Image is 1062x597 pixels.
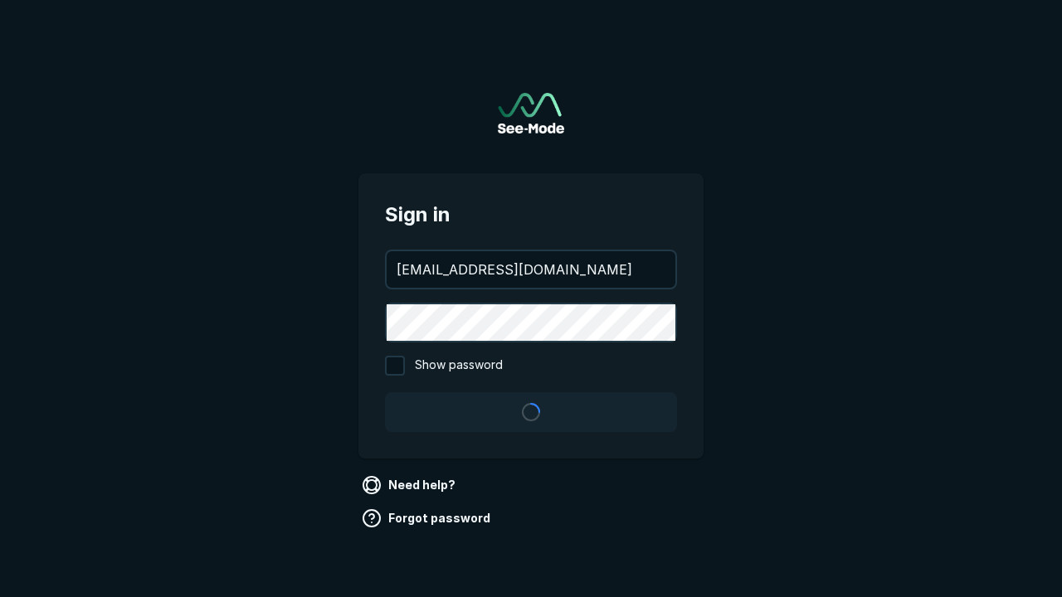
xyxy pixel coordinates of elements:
span: Sign in [385,200,677,230]
input: your@email.com [387,251,675,288]
a: Need help? [358,472,462,498]
img: See-Mode Logo [498,93,564,133]
span: Show password [415,356,503,376]
a: Forgot password [358,505,497,531]
a: Go to sign in [498,93,564,133]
